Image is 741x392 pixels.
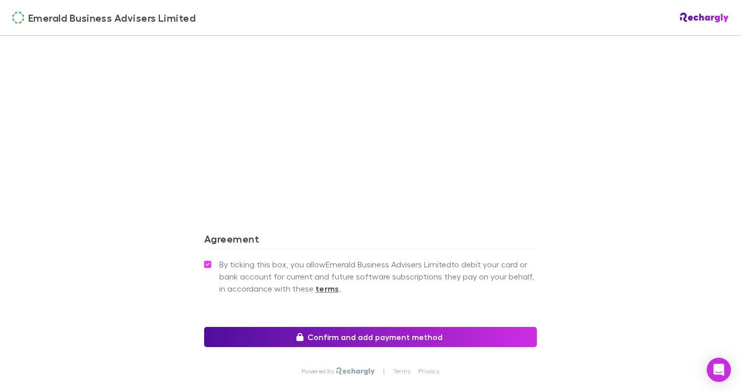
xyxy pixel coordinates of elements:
[680,13,729,23] img: Rechargly Logo
[383,367,385,375] p: |
[418,367,440,375] a: Privacy
[219,258,537,295] span: By ticking this box, you allow Emerald Business Advisers Limited to debit your card or bank accou...
[204,233,537,249] h3: Agreement
[301,367,336,375] p: Powered by
[28,10,196,25] span: Emerald Business Advisers Limited
[707,358,731,382] div: Open Intercom Messenger
[393,367,410,375] a: Terms
[204,327,537,347] button: Confirm and add payment method
[12,12,24,24] img: Emerald Business Advisers Limited's Logo
[316,284,339,294] strong: terms
[336,367,375,375] img: Rechargly Logo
